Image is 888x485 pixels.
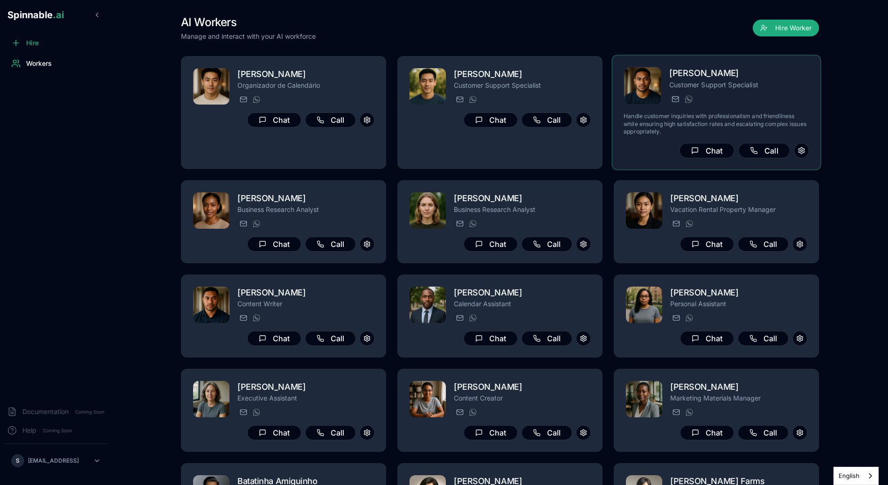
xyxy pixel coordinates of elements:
h2: [PERSON_NAME] [670,380,807,394]
span: Spinnable [7,9,64,21]
a: Hire Worker [753,24,819,34]
img: WhatsApp [469,408,477,416]
span: Help [22,426,36,435]
img: WhatsApp [685,95,693,103]
p: Manage and interact with your AI workforce [181,32,316,41]
button: WhatsApp [250,407,262,418]
button: Chat [680,237,734,252]
h2: [PERSON_NAME] [237,380,375,394]
button: Chat [680,425,734,440]
img: WhatsApp [253,408,260,416]
button: Chat [679,143,734,158]
h2: [PERSON_NAME] [237,68,375,81]
button: Chat [247,331,301,346]
span: Hire [26,38,39,48]
p: Content Writer [237,299,375,309]
button: Send email to oscar.lee@getspinnable.ai [454,94,465,105]
span: Workers [26,59,52,68]
button: Send email to anh.naing@getspinnable.ai [670,218,681,229]
img: Victoria Blackwood [193,381,229,417]
img: Anh Naing [626,192,662,229]
span: .ai [53,9,64,21]
h2: [PERSON_NAME] [454,68,591,81]
span: Coming Soon [40,426,75,435]
img: WhatsApp [686,408,693,416]
img: Axel Tanaka [193,287,229,323]
button: Chat [464,112,518,127]
p: Customer Support Specialist [669,80,809,90]
img: WhatsApp [253,220,260,227]
h2: [PERSON_NAME] [237,286,375,299]
button: Chat [464,331,518,346]
img: WhatsApp [253,96,260,103]
img: Oscar Lee [409,68,446,105]
button: Call [305,237,356,252]
button: Call [305,331,356,346]
img: Fetu Sengebau [624,67,661,105]
button: WhatsApp [250,94,262,105]
p: Vacation Rental Property Manager [670,205,807,214]
a: English [834,467,878,485]
button: Chat [247,425,301,440]
button: Send email to olivia.bennett@getspinnable.ai [670,407,681,418]
button: WhatsApp [467,218,478,229]
button: WhatsApp [467,407,478,418]
button: Chat [247,112,301,127]
button: Send email to martha.reynolds@getspinnable.ai [670,312,681,323]
button: WhatsApp [250,218,262,229]
p: Marketing Materials Manager [670,394,807,403]
p: Customer Support Specialist [454,81,591,90]
p: Business Research Analyst [454,205,591,214]
button: Call [521,331,572,346]
button: WhatsApp [683,312,694,323]
p: Personal Assistant [670,299,807,309]
button: S[EMAIL_ADDRESS] [7,451,104,470]
p: Executive Assistant [237,394,375,403]
button: Call [738,143,790,158]
img: DeAndre Johnson [409,287,446,323]
button: WhatsApp [683,93,694,105]
button: Send email to alice.santos@getspinnable.ai [454,218,465,229]
button: Call [738,237,789,252]
p: Business Research Analyst [237,205,375,214]
img: Olivia Bennett [626,381,662,417]
h2: [PERSON_NAME] [237,192,375,205]
button: Send email to rachel.morgan@getspinnable.ai [454,407,465,418]
span: Documentation [22,407,69,416]
p: Calendar Assistant [454,299,591,309]
h2: [PERSON_NAME] [670,192,807,205]
button: Call [521,112,572,127]
img: Vincent Farhadi [193,68,229,105]
img: WhatsApp [469,314,477,322]
button: Chat [464,425,518,440]
img: WhatsApp [686,314,693,322]
img: Alice Santos [409,192,446,229]
img: WhatsApp [253,314,260,322]
img: Martha Reynolds [626,287,662,323]
button: Hire Worker [753,20,819,36]
button: WhatsApp [683,407,694,418]
img: Ivana Dubois [193,192,229,229]
img: WhatsApp [686,220,693,227]
p: Organizador de Calendário [237,81,375,90]
img: WhatsApp [469,220,477,227]
p: Content Creator [454,394,591,403]
span: S [16,457,20,464]
span: Coming Soon [72,408,107,416]
button: Send email to ivana.dubois@getspinnable.ai [237,218,249,229]
button: WhatsApp [467,94,478,105]
h1: AI Workers [181,15,316,30]
button: Call [738,331,789,346]
button: Send email to deandre_johnson@getspinnable.ai [454,312,465,323]
button: Send email to fetu.sengebau@getspinnable.ai [669,93,680,105]
img: WhatsApp [469,96,477,103]
h2: [PERSON_NAME] [670,286,807,299]
button: WhatsApp [467,312,478,323]
div: Language [833,467,879,485]
button: Send email to vincent.farhadi@getspinnable.ai [237,94,249,105]
button: Call [521,237,572,252]
button: Send email to axel.tanaka@getspinnable.ai [237,312,249,323]
button: Call [738,425,789,440]
button: Call [305,425,356,440]
button: WhatsApp [683,218,694,229]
